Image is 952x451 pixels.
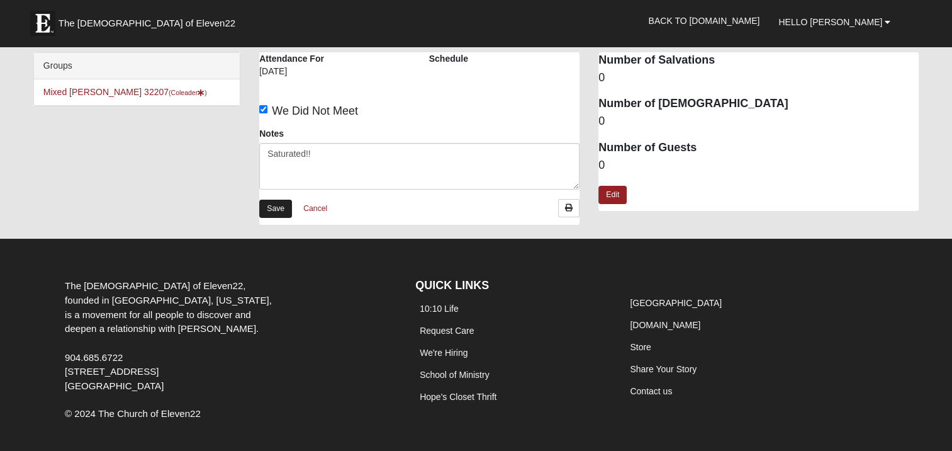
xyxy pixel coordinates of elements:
span: Hello [PERSON_NAME] [778,17,882,27]
span: [GEOGRAPHIC_DATA] [65,380,164,391]
a: Hope's Closet Thrift [420,392,496,402]
span: We Did Not Meet [272,105,358,117]
a: We're Hiring [420,348,468,358]
div: The [DEMOGRAPHIC_DATA] of Eleven22, founded in [GEOGRAPHIC_DATA], [US_STATE], is a movement for a... [55,279,289,394]
a: The [DEMOGRAPHIC_DATA] of Eleven22 [24,4,276,36]
a: Store [630,342,651,352]
a: Print Attendance Roster [558,199,580,217]
div: Groups [34,53,240,79]
a: Back to [DOMAIN_NAME] [639,5,769,37]
a: Edit [598,186,627,204]
input: We Did Not Meet [259,105,267,113]
a: Mixed [PERSON_NAME] 32207(Coleader) [43,87,207,97]
a: [DOMAIN_NAME] [630,320,700,330]
dd: 0 [598,70,919,86]
dd: 0 [598,157,919,174]
a: School of Ministry [420,370,489,380]
img: Eleven22 logo [30,11,55,36]
span: The [DEMOGRAPHIC_DATA] of Eleven22 [59,17,235,30]
a: Cancel [295,199,335,219]
dt: Number of Guests [598,140,919,156]
label: Schedule [429,52,468,65]
label: Attendance For [259,52,324,65]
label: Notes [259,127,284,140]
h4: QUICK LINKS [415,279,607,293]
span: © 2024 The Church of Eleven22 [65,408,201,419]
dt: Number of Salvations [598,52,919,69]
dd: 0 [598,113,919,130]
a: Share Your Story [630,364,697,374]
a: Hello [PERSON_NAME] [769,6,900,38]
div: [DATE] [259,65,325,86]
small: (Coleader ) [169,89,207,96]
a: 10:10 Life [420,304,459,314]
textarea: Saturated!! [259,143,580,190]
a: Request Care [420,326,474,336]
dt: Number of [DEMOGRAPHIC_DATA] [598,96,919,112]
a: [GEOGRAPHIC_DATA] [630,298,722,308]
a: Contact us [630,386,672,396]
a: Save [259,200,292,218]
